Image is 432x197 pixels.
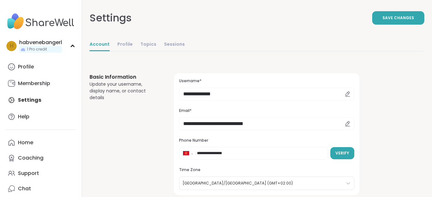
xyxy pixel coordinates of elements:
[19,39,62,46] div: habvenebangerl
[5,150,76,166] a: Coaching
[18,63,34,70] div: Profile
[5,59,76,75] a: Profile
[18,113,29,120] div: Help
[372,11,424,25] button: Save Changes
[140,38,156,51] a: Topics
[382,15,414,21] span: Save Changes
[5,109,76,124] a: Help
[90,10,132,26] div: Settings
[179,138,354,143] h3: Phone Number
[179,78,354,84] h3: Username*
[18,80,50,87] div: Membership
[179,167,354,173] h3: Time Zone
[18,139,33,146] div: Home
[5,76,76,91] a: Membership
[90,73,159,81] h3: Basic Information
[18,170,39,177] div: Support
[5,181,76,196] a: Chat
[10,42,13,50] span: h
[18,185,31,192] div: Chat
[335,150,349,156] span: Verify
[330,147,354,159] button: Verify
[90,38,110,51] a: Account
[5,135,76,150] a: Home
[5,166,76,181] a: Support
[27,47,47,52] span: 1 Pro credit
[164,38,185,51] a: Sessions
[179,108,354,114] h3: Email*
[90,81,159,101] div: Update your username, display name, or contact details
[18,154,43,162] div: Coaching
[5,10,76,33] img: ShareWell Nav Logo
[117,38,133,51] a: Profile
